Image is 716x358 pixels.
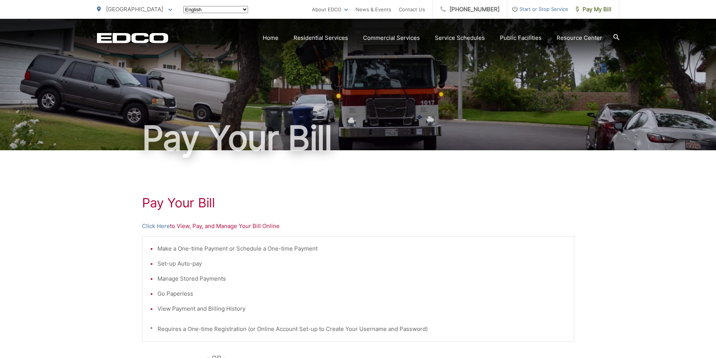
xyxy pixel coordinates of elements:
[157,274,566,283] li: Manage Stored Payments
[312,5,348,14] a: About EDCO
[435,33,485,42] a: Service Schedules
[157,244,566,253] li: Make a One-time Payment or Schedule a One-time Payment
[576,5,612,14] span: Pay My Bill
[150,325,566,334] p: * Requires a One-time Registration (or Online Account Set-up to Create Your Username and Password)
[399,5,425,14] a: Contact Us
[157,259,566,268] li: Set-up Auto-pay
[356,5,391,14] a: News & Events
[142,222,170,231] a: Click Here
[500,33,542,42] a: Public Facilities
[142,222,574,231] p: to View, Pay, and Manage Your Bill Online
[263,33,279,42] a: Home
[557,33,602,42] a: Resource Center
[157,289,566,298] li: Go Paperless
[97,33,168,43] a: EDCD logo. Return to the homepage.
[183,6,248,13] select: Select a language
[97,119,619,157] h1: Pay Your Bill
[157,304,566,313] li: View Payment and Billing History
[294,33,348,42] a: Residential Services
[142,195,574,210] h1: Pay Your Bill
[363,33,420,42] a: Commercial Services
[106,6,163,13] span: [GEOGRAPHIC_DATA]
